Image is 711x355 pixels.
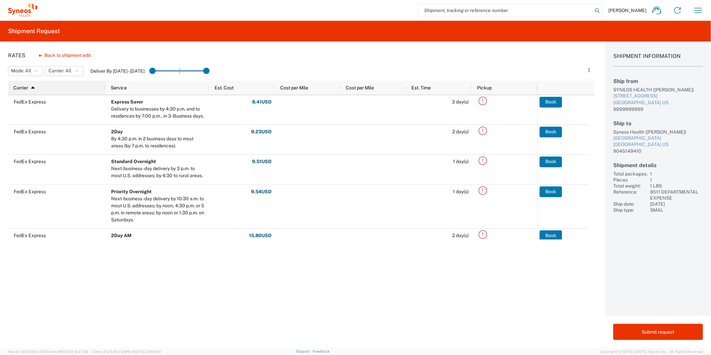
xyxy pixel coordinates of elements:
[650,189,703,201] div: 8511 DEPARTMENTAL EXPENSE
[540,186,562,197] button: Book
[613,148,703,154] div: 9045149410
[215,85,234,90] span: Est. Cost
[411,85,431,90] span: Est. Time
[111,195,206,223] div: Next-business-day delivery by 10:30 a.m. to most U.S. addresses; by noon, 4:30 p.m. or 5 p.m. in ...
[90,68,145,74] label: Deliver By [DATE] - [DATE]
[452,99,469,104] span: 3 day(s)
[613,99,703,106] div: [GEOGRAPHIC_DATA] US
[111,233,132,238] b: 2Day AM
[650,201,703,207] div: [DATE]
[14,189,46,194] span: FedEx Express
[613,106,703,112] div: 9999999999
[613,135,703,148] a: [GEOGRAPHIC_DATA][GEOGRAPHIC_DATA] US
[49,68,71,74] span: Carrier: All
[613,324,703,340] button: Submit request
[111,189,152,194] b: Priority Overnight
[346,85,374,90] span: Cost per Mile
[613,120,703,127] h2: Ship to
[650,177,703,183] div: 1
[13,85,28,90] span: Carrier
[61,350,88,354] span: [DATE] 10:47:06
[249,232,271,239] strong: 15.80 USD
[419,4,592,17] input: Shipment, tracking or reference number
[452,129,469,134] span: 2 day(s)
[613,171,647,177] div: Total packages:
[313,349,330,353] a: Feedback
[33,50,96,61] button: Back to shipment edit
[613,53,703,67] h1: Shipment Information
[613,201,647,207] div: Ship date:
[613,93,703,99] div: [STREET_ADDRESS]
[540,97,562,108] button: Book
[251,189,271,195] strong: 9.54 USD
[613,141,703,148] div: [GEOGRAPHIC_DATA] US
[608,7,646,13] span: [PERSON_NAME]
[252,97,272,108] button: 8.41USD
[134,350,161,354] span: [DATE] 09:39:01
[251,129,271,135] strong: 9.23 USD
[453,159,469,164] span: 1 day(s)
[14,99,46,104] span: FedEx Express
[540,156,562,167] button: Book
[613,93,703,106] a: [STREET_ADDRESS][GEOGRAPHIC_DATA] US
[8,52,25,59] h1: Rates
[249,230,272,241] button: 15.80USD
[111,135,206,149] div: By 4:30 p.m. in 2 business days to most areas (by 7 p.m. to residences).
[111,85,127,90] span: Service
[252,99,271,105] strong: 8.41 USD
[111,165,206,179] div: Next-business-day delivery by 3 p.m. to most U.S. addresses; by 4:30 to rural areas.
[600,349,703,355] span: Copyright © [DATE]-[DATE] Agistix Inc., All Rights Reserved
[111,105,206,120] div: Delivery to businesses by 4:30 p.m. and to residences by 7:00 p.m., in 3-Business days.
[280,85,308,90] span: Cost per Mile
[477,85,492,90] span: Pickup
[251,186,272,197] button: 9.54USD
[252,156,272,167] button: 9.51USD
[8,350,88,354] span: Server: 2025.19.0-d447cefac8f
[111,129,123,134] b: 2Day
[613,162,703,168] h2: Shipment details
[46,66,83,76] button: Carrier: All
[613,87,703,93] div: SYNEOS HEALTH ([PERSON_NAME])
[613,129,703,135] div: Syneos Health ([PERSON_NAME])
[650,171,703,177] div: 1
[14,159,46,164] span: FedEx Express
[111,239,145,246] div: 2 business days
[540,230,562,241] button: Book
[613,177,647,183] div: Pieces
[252,158,271,165] strong: 9.51 USD
[650,183,703,189] div: 1 LBS
[296,349,313,353] a: Support
[8,27,60,35] h2: Shipment Request
[14,129,46,134] span: FedEx Express
[540,127,562,137] button: Book
[613,135,703,142] div: [GEOGRAPHIC_DATA]
[453,189,469,194] span: 1 day(s)
[11,68,31,74] span: Mode: All
[91,350,161,354] span: Client: 2025.19.0-129fbcf
[452,233,469,238] span: 2 day(s)
[650,207,703,213] div: SMAL
[613,183,647,189] div: Total weight:
[111,159,156,164] b: Standard Overnight
[111,99,143,104] b: Express Saver
[8,66,43,76] button: Mode: All
[613,189,647,201] div: Reference:
[613,207,647,213] div: Ship type:
[14,233,46,238] span: FedEx Express
[613,78,703,84] h2: Ship from
[251,127,272,137] button: 9.23USD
